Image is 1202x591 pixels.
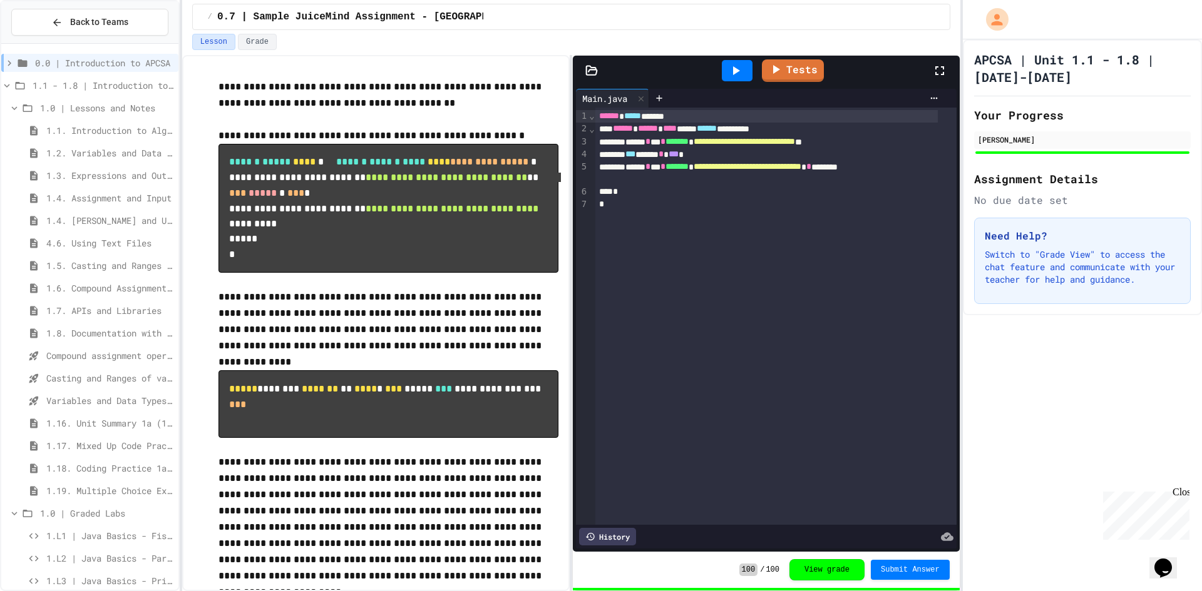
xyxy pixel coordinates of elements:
span: 4.6. Using Text Files [46,236,173,250]
iframe: chat widget [1149,541,1189,578]
span: Casting and Ranges of variables - Quiz [46,371,173,385]
span: 1.2. Variables and Data Types [46,146,173,159]
div: No due date set [974,193,1191,208]
div: Chat with us now!Close [5,5,86,79]
p: Switch to "Grade View" to access the chat feature and communicate with your teacher for help and ... [985,248,1180,286]
span: 1.4. [PERSON_NAME] and User Input [46,214,173,227]
span: 1.18. Coding Practice 1a (1.1-1.6) [46,462,173,475]
div: 3 [576,136,588,148]
span: 1.4. Assignment and Input [46,191,173,205]
span: 1.1 - 1.8 | Introduction to Java [33,79,173,92]
span: / [208,12,212,22]
div: Main.java [576,92,634,105]
span: 1.5. Casting and Ranges of Values [46,259,173,272]
span: 1.0 | Graded Labs [40,507,173,520]
button: Submit Answer [871,560,950,580]
span: 1.L1 | Java Basics - Fish Lab [46,529,173,542]
button: Back to Teams [11,9,168,36]
span: 1.L2 | Java Basics - Paragraphs Lab [46,552,173,565]
span: Back to Teams [70,16,128,29]
span: 100 [766,565,779,575]
a: Tests [762,59,824,82]
h1: APCSA | Unit 1.1 - 1.8 | [DATE]-[DATE] [974,51,1191,86]
div: 2 [576,123,588,135]
span: 1.6. Compound Assignment Operators [46,281,173,295]
span: 1.0 | Lessons and Notes [40,101,173,114]
span: 1.1. Introduction to Algorithms, Programming, and Compilers [46,124,173,137]
span: 1.3. Expressions and Output [New] [46,169,173,182]
div: Main.java [576,89,649,108]
span: 100 [739,563,758,576]
div: History [579,528,636,545]
div: 4 [576,148,588,161]
span: / [760,565,764,575]
div: My Account [973,5,1012,34]
div: 6 [576,186,588,198]
span: 1.7. APIs and Libraries [46,304,173,317]
span: Compound assignment operators - Quiz [46,349,173,362]
span: 1.8. Documentation with Comments and Preconditions [46,326,173,340]
span: 1.17. Mixed Up Code Practice 1.1-1.6 [46,439,173,452]
span: 0.0 | Introduction to APCSA [35,56,173,69]
div: 7 [576,198,588,211]
button: Grade [238,34,277,50]
span: Fold line [588,124,595,134]
span: Submit Answer [881,565,940,575]
div: 5 [576,161,588,186]
span: 1.16. Unit Summary 1a (1.1-1.6) [46,417,173,430]
iframe: chat widget [1098,487,1189,540]
span: Fold line [588,111,595,121]
h2: Assignment Details [974,170,1191,188]
span: 1.L3 | Java Basics - Printing Code Lab [46,574,173,587]
span: Variables and Data Types - Quiz [46,394,173,407]
button: View grade [789,559,865,580]
h3: Need Help? [985,228,1180,243]
div: [PERSON_NAME] [978,134,1187,145]
button: Lesson [192,34,235,50]
span: 0.7 | Sample JuiceMind Assignment - [GEOGRAPHIC_DATA] [217,9,536,24]
div: 1 [576,110,588,123]
h2: Your Progress [974,106,1191,124]
span: 1.19. Multiple Choice Exercises for Unit 1a (1.1-1.6) [46,484,173,497]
